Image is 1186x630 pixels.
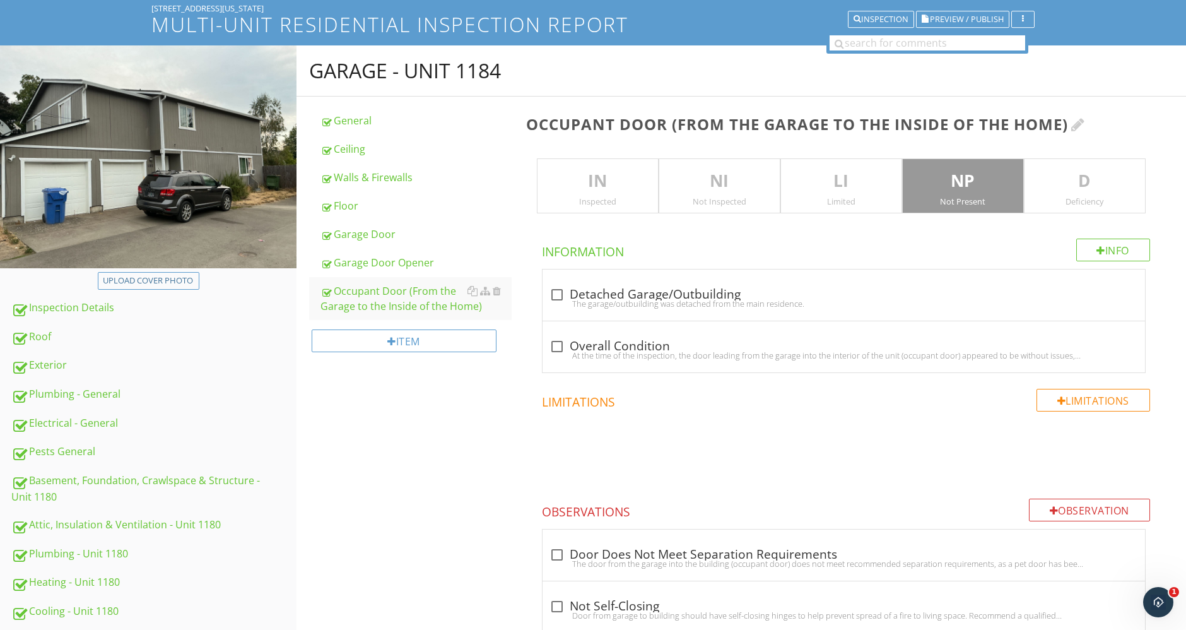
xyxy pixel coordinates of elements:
[11,329,296,345] div: Roof
[320,141,512,157] div: Ceiling
[550,559,1138,569] div: The door from the garage into the building (occupant door) does not meet recommended separation r...
[659,196,780,206] div: Not Inspected
[320,113,512,128] div: General
[903,169,1023,194] p: NP
[537,196,658,206] div: Inspected
[848,11,914,28] button: Inspection
[543,239,1151,260] h4: Information
[320,227,512,242] div: Garage Door
[550,350,1138,360] div: At the time of the inspection, the door leading from the garage into the interior of the unit (oc...
[11,473,296,504] div: Basement, Foundation, Crawlspace & Structure - Unit 1180
[11,517,296,533] div: Attic, Insulation & Ventilation - Unit 1180
[781,169,901,194] p: LI
[848,13,914,24] a: Inspection
[11,357,296,374] div: Exterior
[903,196,1023,206] div: Not Present
[320,255,512,270] div: Garage Door Opener
[550,610,1138,621] div: Door from garage to building should have self-closing hinges to help prevent spread of a fire to ...
[543,389,1151,410] h4: Limitations
[11,603,296,620] div: Cooling - Unit 1180
[11,386,296,403] div: Plumbing - General
[309,58,501,83] div: Garage - Unit 1184
[1169,587,1179,597] span: 1
[11,415,296,432] div: Electrical - General
[543,499,1151,520] h4: Observations
[320,170,512,185] div: Walls & Firewalls
[527,116,1166,133] h3: Occupant Door (From the Garage to the Inside of the Home)
[1025,169,1145,194] p: D
[11,300,296,316] div: Inspection Details
[550,299,1138,309] div: The garage/outbuilding was detached from the main residence.
[854,15,908,24] div: Inspection
[781,196,901,206] div: Limited
[930,15,1004,23] span: Preview / Publish
[320,283,512,314] div: Occupant Door (From the Garage to the Inside of the Home)
[151,13,1035,35] h1: Multi-Unit Residential Inspection Report
[312,330,496,352] div: Item
[537,169,658,194] p: IN
[1143,587,1173,617] iframe: Intercom live chat
[659,169,780,194] p: NI
[1029,499,1150,521] div: Observation
[1076,239,1151,261] div: Info
[11,546,296,562] div: Plumbing - Unit 1180
[916,11,1009,28] button: Preview / Publish
[1036,389,1150,412] div: Limitations
[11,574,296,591] div: Heating - Unit 1180
[98,272,199,290] button: Upload cover photo
[916,13,1009,24] a: Preview / Publish
[830,35,1025,51] input: search for comments
[320,198,512,213] div: Floor
[151,3,1035,13] div: [STREET_ADDRESS][US_STATE]
[103,275,194,287] div: Upload cover photo
[11,444,296,460] div: Pests General
[1025,196,1145,206] div: Deficiency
